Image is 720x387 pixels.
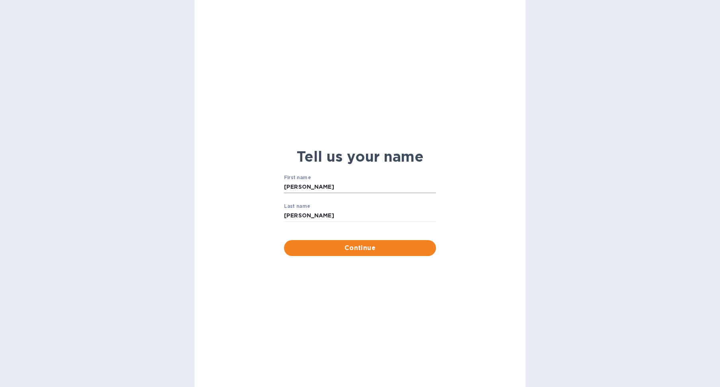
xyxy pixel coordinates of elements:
[297,148,424,165] b: Tell us your name
[284,210,436,222] input: Enter your last name
[284,181,436,193] input: Enter your first name
[284,240,436,256] button: Continue
[284,176,311,180] label: First name
[290,243,430,253] span: Continue
[284,204,310,209] label: Last name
